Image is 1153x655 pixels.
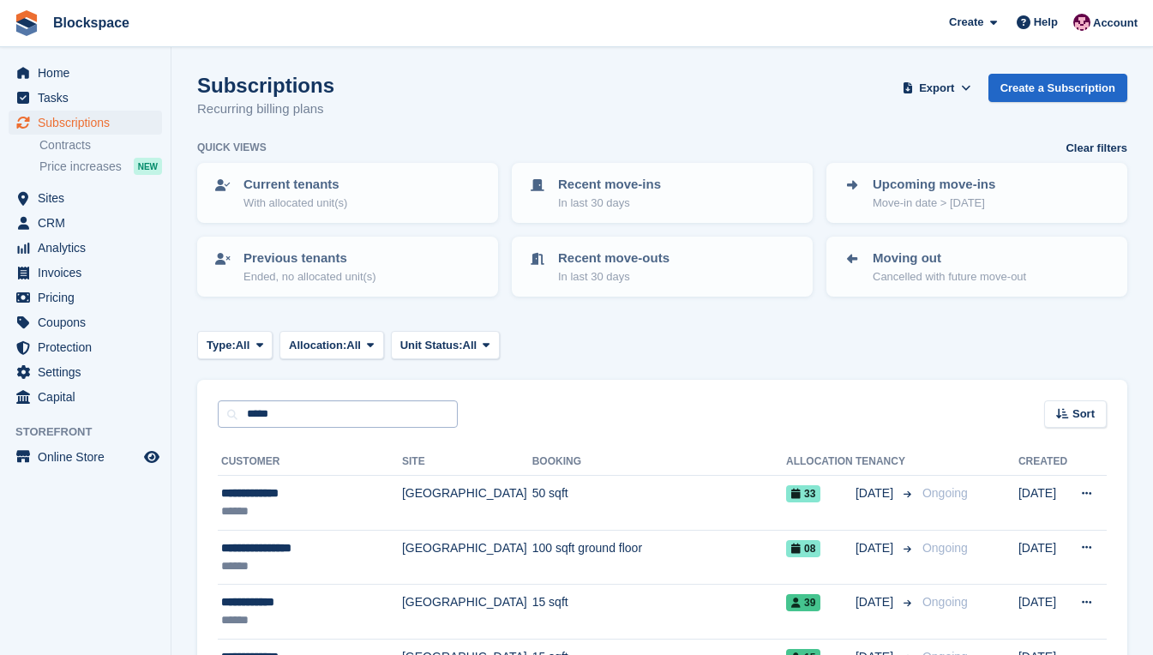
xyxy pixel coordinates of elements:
[1018,585,1069,640] td: [DATE]
[856,593,897,611] span: [DATE]
[400,337,463,354] span: Unit Status:
[218,448,402,476] th: Customer
[39,137,162,153] a: Contracts
[243,195,347,212] p: With allocated unit(s)
[199,165,496,221] a: Current tenants With allocated unit(s)
[9,360,162,384] a: menu
[922,541,968,555] span: Ongoing
[786,594,820,611] span: 39
[199,238,496,295] a: Previous tenants Ended, no allocated unit(s)
[402,585,532,640] td: [GEOGRAPHIC_DATA]
[9,211,162,235] a: menu
[9,236,162,260] a: menu
[558,195,661,212] p: In last 30 days
[1073,14,1090,31] img: Blockspace
[856,484,897,502] span: [DATE]
[532,476,786,531] td: 50 sqft
[532,585,786,640] td: 15 sqft
[38,61,141,85] span: Home
[279,331,384,359] button: Allocation: All
[1018,476,1069,531] td: [DATE]
[38,445,141,469] span: Online Store
[9,61,162,85] a: menu
[38,211,141,235] span: CRM
[207,337,236,354] span: Type:
[236,337,250,354] span: All
[873,268,1026,285] p: Cancelled with future move-out
[38,385,141,409] span: Capital
[141,447,162,467] a: Preview store
[38,236,141,260] span: Analytics
[402,476,532,531] td: [GEOGRAPHIC_DATA]
[38,86,141,110] span: Tasks
[919,80,954,97] span: Export
[197,74,334,97] h1: Subscriptions
[39,157,162,176] a: Price increases NEW
[38,261,141,285] span: Invoices
[46,9,136,37] a: Blockspace
[786,540,820,557] span: 08
[949,14,983,31] span: Create
[922,486,968,500] span: Ongoing
[1066,140,1127,157] a: Clear filters
[828,238,1126,295] a: Moving out Cancelled with future move-out
[899,74,975,102] button: Export
[1093,15,1138,32] span: Account
[9,310,162,334] a: menu
[289,337,346,354] span: Allocation:
[922,595,968,609] span: Ongoing
[9,385,162,409] a: menu
[9,186,162,210] a: menu
[9,111,162,135] a: menu
[558,268,670,285] p: In last 30 days
[9,285,162,309] a: menu
[1018,530,1069,585] td: [DATE]
[346,337,361,354] span: All
[1034,14,1058,31] span: Help
[38,335,141,359] span: Protection
[402,448,532,476] th: Site
[558,249,670,268] p: Recent move-outs
[15,424,171,441] span: Storefront
[39,159,122,175] span: Price increases
[558,175,661,195] p: Recent move-ins
[402,530,532,585] td: [GEOGRAPHIC_DATA]
[988,74,1127,102] a: Create a Subscription
[1018,448,1069,476] th: Created
[828,165,1126,221] a: Upcoming move-ins Move-in date > [DATE]
[391,331,500,359] button: Unit Status: All
[38,111,141,135] span: Subscriptions
[786,448,856,476] th: Allocation
[243,249,376,268] p: Previous tenants
[243,268,376,285] p: Ended, no allocated unit(s)
[9,445,162,469] a: menu
[197,331,273,359] button: Type: All
[9,335,162,359] a: menu
[856,448,916,476] th: Tenancy
[9,261,162,285] a: menu
[873,195,995,212] p: Move-in date > [DATE]
[1072,406,1095,423] span: Sort
[873,249,1026,268] p: Moving out
[38,310,141,334] span: Coupons
[532,530,786,585] td: 100 sqft ground floor
[463,337,477,354] span: All
[197,99,334,119] p: Recurring billing plans
[134,158,162,175] div: NEW
[243,175,347,195] p: Current tenants
[856,539,897,557] span: [DATE]
[9,86,162,110] a: menu
[873,175,995,195] p: Upcoming move-ins
[513,238,811,295] a: Recent move-outs In last 30 days
[197,140,267,155] h6: Quick views
[38,186,141,210] span: Sites
[14,10,39,36] img: stora-icon-8386f47178a22dfd0bd8f6a31ec36ba5ce8667c1dd55bd0f319d3a0aa187defe.svg
[786,485,820,502] span: 33
[532,448,786,476] th: Booking
[38,360,141,384] span: Settings
[513,165,811,221] a: Recent move-ins In last 30 days
[38,285,141,309] span: Pricing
